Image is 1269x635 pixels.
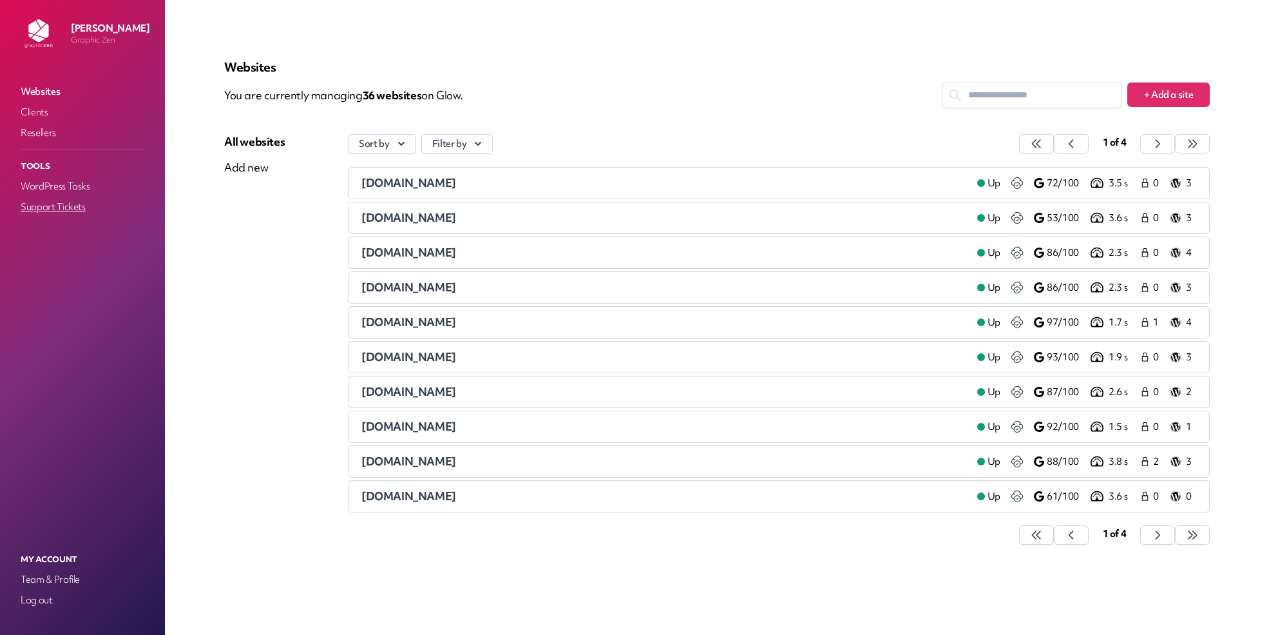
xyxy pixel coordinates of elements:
[1153,246,1163,260] span: 0
[361,175,456,190] span: [DOMAIN_NAME]
[363,88,422,103] span: 36 website
[1153,490,1163,503] span: 0
[1140,489,1165,504] a: 0
[18,177,147,195] a: WordPress Tasks
[18,158,147,175] p: Tools
[361,210,967,226] a: [DOMAIN_NAME]
[1186,490,1196,503] p: 0
[224,83,942,108] p: You are currently managing on Glow.
[1140,280,1165,295] a: 0
[361,349,456,364] span: [DOMAIN_NAME]
[18,83,147,101] a: Websites
[1034,280,1140,295] a: 86/100 2.3 s
[1047,281,1088,295] p: 86/100
[224,59,1210,75] p: Websites
[1153,420,1163,434] span: 0
[988,455,1000,469] span: Up
[1153,177,1163,190] span: 0
[1186,246,1196,260] p: 4
[1034,175,1140,191] a: 72/100 3.5 s
[18,198,147,216] a: Support Tickets
[1034,315,1140,330] a: 97/100 1.7 s
[1103,527,1127,540] span: 1 of 4
[1140,349,1165,365] a: 0
[361,419,967,435] a: [DOMAIN_NAME]
[1140,175,1165,191] a: 0
[361,175,967,191] a: [DOMAIN_NAME]
[1047,211,1088,225] p: 53/100
[967,315,1011,330] a: Up
[1140,210,1165,226] a: 0
[1186,351,1196,364] p: 3
[967,210,1011,226] a: Up
[988,316,1000,329] span: Up
[1153,386,1163,399] span: 0
[1170,349,1196,365] a: 3
[18,571,147,589] a: Team & Profile
[71,22,149,35] p: [PERSON_NAME]
[1186,420,1196,434] p: 1
[1103,136,1127,149] span: 1 of 4
[361,315,967,330] a: [DOMAIN_NAME]
[967,419,1011,435] a: Up
[1047,386,1088,399] p: 87/100
[967,245,1011,260] a: Up
[361,489,456,503] span: [DOMAIN_NAME]
[988,246,1000,260] span: Up
[1109,386,1140,399] p: 2.6 s
[967,175,1011,191] a: Up
[1170,175,1196,191] a: 3
[421,134,493,154] button: Filter by
[967,489,1011,504] a: Up
[1153,316,1163,329] span: 1
[967,349,1011,365] a: Up
[224,160,285,175] div: Add new
[1034,349,1140,365] a: 93/100 1.9 s
[1047,246,1088,260] p: 86/100
[361,489,967,504] a: [DOMAIN_NAME]
[1047,316,1088,329] p: 97/100
[348,134,416,154] button: Sort by
[967,280,1011,295] a: Up
[1186,316,1196,329] p: 4
[988,420,1000,434] span: Up
[988,177,1000,190] span: Up
[1109,455,1140,469] p: 3.8 s
[361,245,967,260] a: [DOMAIN_NAME]
[18,551,147,568] p: My Account
[988,386,1000,399] span: Up
[1109,490,1140,503] p: 3.6 s
[1047,455,1088,469] p: 88/100
[1109,177,1140,190] p: 3.5 s
[1109,420,1140,434] p: 1.5 s
[1186,211,1196,225] p: 3
[1034,454,1140,469] a: 88/100 3.8 s
[361,454,456,469] span: [DOMAIN_NAME]
[361,280,967,295] a: [DOMAIN_NAME]
[361,280,456,295] span: [DOMAIN_NAME]
[361,419,456,434] span: [DOMAIN_NAME]
[361,454,967,469] a: [DOMAIN_NAME]
[988,490,1000,503] span: Up
[18,103,147,121] a: Clients
[1153,455,1163,469] span: 2
[1034,384,1140,400] a: 87/100 2.6 s
[1186,455,1196,469] p: 3
[1047,490,1088,503] p: 61/100
[1170,419,1196,435] a: 1
[1034,419,1140,435] a: 92/100 1.5 s
[361,315,456,329] span: [DOMAIN_NAME]
[1109,246,1140,260] p: 2.3 s
[1047,351,1088,364] p: 93/100
[1034,489,1140,504] a: 61/100 3.6 s
[1170,315,1196,330] a: 4
[988,281,1000,295] span: Up
[18,124,147,142] a: Resellers
[417,88,422,103] span: s
[1186,177,1196,190] p: 3
[1109,281,1140,295] p: 2.3 s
